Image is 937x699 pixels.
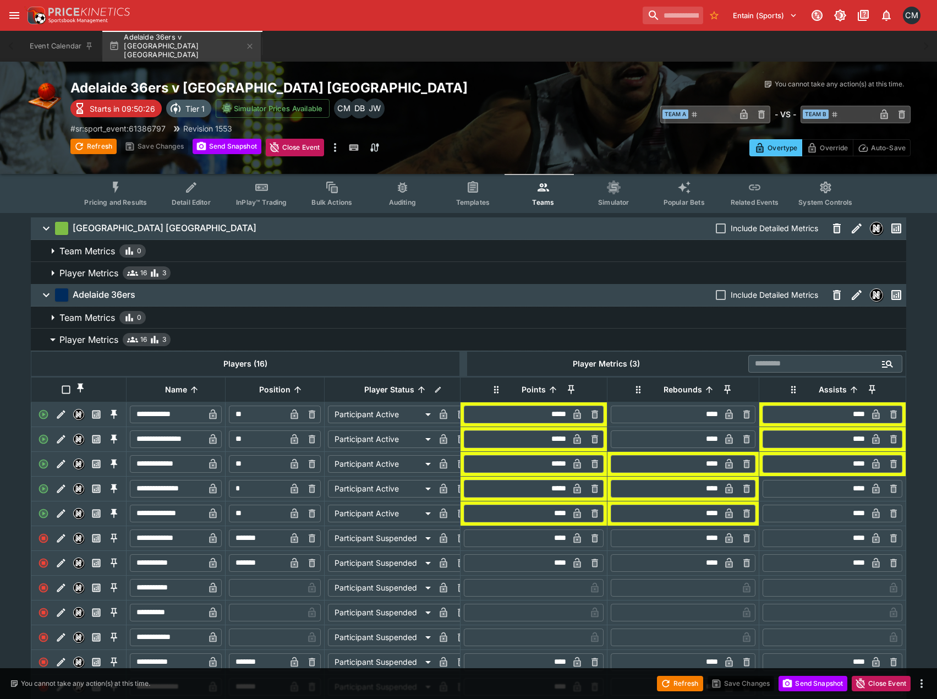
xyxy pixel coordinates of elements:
[328,480,435,498] div: Participant Active
[903,7,920,24] div: Cameron Matheson
[802,139,853,156] button: Override
[73,632,84,643] div: Nexus
[509,383,558,396] span: Points
[731,222,818,234] span: Include Detailed Metrics
[775,79,904,89] p: You cannot take any action(s) at this time.
[886,284,906,306] button: Past Performances
[73,558,84,569] div: Nexus
[162,334,166,345] span: 3
[352,383,426,396] span: Player Status
[749,139,911,156] div: Start From
[73,508,84,519] div: Nexus
[74,434,84,444] img: nexus.svg
[52,505,70,522] button: Edit
[31,329,906,351] button: Player Metrics163
[31,284,717,306] button: Adelaide 36ers
[807,383,859,396] span: Assists
[311,198,352,206] span: Bulk Actions
[328,139,342,156] button: more
[183,123,232,134] p: Revision 1553
[726,7,804,24] button: Select Tenant
[236,198,287,206] span: InPlay™ Trading
[35,505,52,522] div: Active Player
[87,604,105,621] button: Past Performances
[731,198,779,206] span: Related Events
[70,123,166,134] p: Copy To Clipboard
[532,198,554,206] span: Teams
[73,582,84,593] div: Nexus
[876,6,896,25] button: Notifications
[87,505,105,522] button: Past Performances
[365,99,385,118] div: Justin Walsh
[31,307,906,329] button: Team Metrics0
[59,333,118,346] p: Player Metrics
[137,312,141,323] span: 0
[24,4,46,26] img: PriceKinetics Logo
[4,6,24,25] button: open drawer
[328,406,435,423] div: Participant Active
[87,529,105,547] button: Past Performances
[73,607,84,618] div: Nexus
[779,676,847,691] button: Send Snapshot
[59,266,118,280] p: Player Metrics
[35,554,52,572] div: Inactive Player
[830,6,850,25] button: Toggle light/dark mode
[73,483,84,494] div: Nexus
[52,406,70,423] button: Edit
[886,217,906,239] button: Past Performances
[651,383,714,396] span: Rebounds
[87,480,105,498] button: Past Performances
[153,383,199,396] span: Name
[73,409,84,420] div: Nexus
[915,677,928,690] button: more
[48,18,108,23] img: Sportsbook Management
[74,632,84,642] img: nexus.svg
[52,529,70,547] button: Edit
[768,142,797,154] p: Overtype
[35,455,52,473] div: Active Player
[807,6,827,25] button: Connected to PK
[867,284,886,306] button: Nexus
[73,458,84,469] div: Nexus
[867,217,886,239] button: Nexus
[216,99,330,118] button: Simulator Prices Available
[52,430,70,448] button: Edit
[749,139,802,156] button: Overtype
[74,509,84,518] img: nexus.svg
[31,240,906,262] button: Team Metrics0
[74,608,84,618] img: nexus.svg
[87,455,105,473] button: Past Performances
[21,679,150,689] p: You cannot take any action(s) at this time.
[870,289,883,301] img: nexus.svg
[31,262,906,284] button: Player Metrics163
[35,579,52,597] div: Inactive Player
[657,676,703,691] button: Refresh
[74,459,84,469] img: nexus.svg
[59,244,115,258] p: Team Metrics
[35,430,52,448] div: Active Player
[87,579,105,597] button: Past Performances
[73,657,84,668] div: Nexus
[900,3,924,28] button: Cameron Matheson
[23,31,100,62] button: Event Calendar
[70,629,87,646] button: Nexus
[52,455,70,473] button: Edit
[52,579,70,597] button: Edit
[73,289,135,301] h6: Adelaide 36ers
[328,579,435,597] div: Participant Suspended
[853,6,873,25] button: Documentation
[70,480,87,498] button: Nexus
[247,383,303,396] span: Position
[266,139,325,156] button: Close Event
[87,554,105,572] button: Past Performances
[74,583,84,593] img: nexus.svg
[328,529,435,547] div: Participant Suspended
[389,198,416,206] span: Auditing
[162,267,166,278] span: 3
[731,289,818,301] span: Include Detailed Metrics
[87,430,105,448] button: Past Performances
[52,653,70,671] button: Edit
[140,267,147,278] span: 16
[334,99,354,118] div: Cameron Matheson
[90,103,155,114] p: Starts in 09:50:26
